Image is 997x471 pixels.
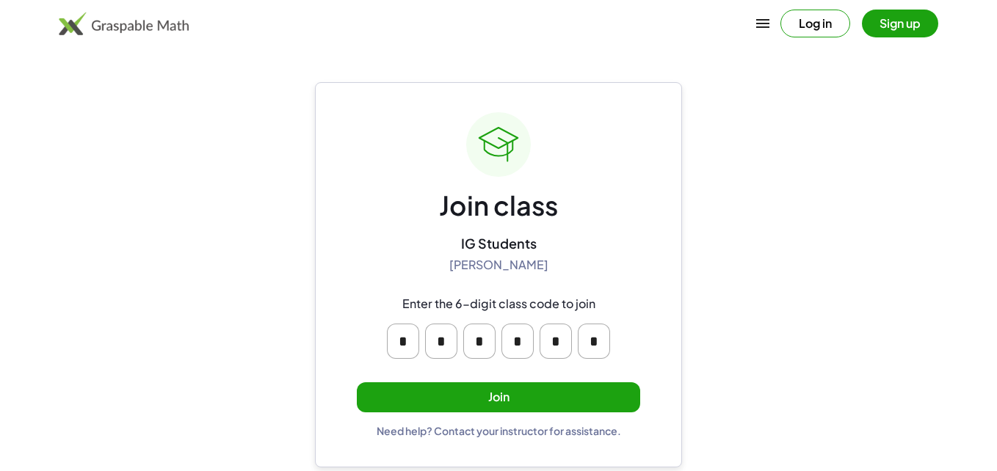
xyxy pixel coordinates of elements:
[862,10,938,37] button: Sign up
[578,324,610,359] input: Please enter OTP character 6
[425,324,457,359] input: Please enter OTP character 2
[461,235,537,252] div: IG Students
[439,189,558,223] div: Join class
[780,10,850,37] button: Log in
[449,258,548,273] div: [PERSON_NAME]
[463,324,496,359] input: Please enter OTP character 3
[377,424,621,437] div: Need help? Contact your instructor for assistance.
[387,324,419,359] input: Please enter OTP character 1
[501,324,534,359] input: Please enter OTP character 4
[357,382,640,412] button: Join
[402,296,595,312] div: Enter the 6-digit class code to join
[540,324,572,359] input: Please enter OTP character 5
